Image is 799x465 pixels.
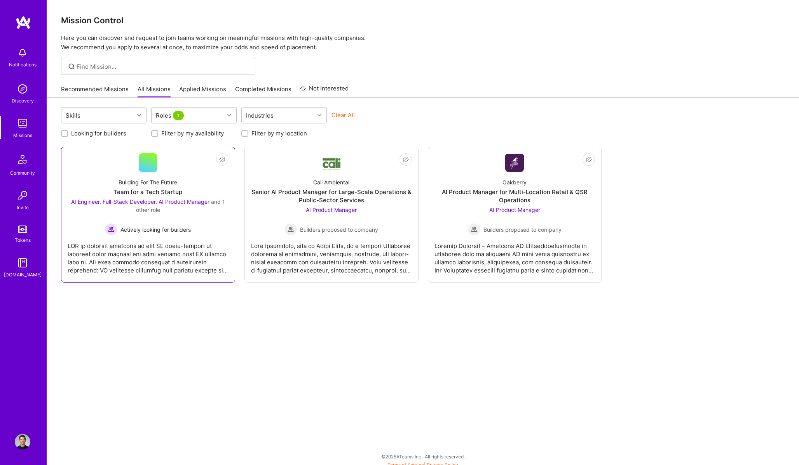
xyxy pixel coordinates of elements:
[15,45,30,61] img: bell
[306,206,357,213] span: AI Product Manager
[154,110,187,121] div: Roles
[15,236,31,244] div: Tokens
[244,110,276,121] div: Industries
[219,156,225,163] i: icon EyeClosed
[13,434,32,449] a: User Avatar
[331,111,355,119] button: Clear All
[17,203,29,212] div: Invite
[119,178,177,186] div: Building For The Future
[15,81,30,97] img: discovery
[61,33,785,52] p: Here you can discover and request to join teams working on meaningful missions with high-quality ...
[61,16,785,25] h3: Mission Control
[113,188,182,196] div: Team for a Tech Startup
[179,85,226,98] a: Applied Missions
[403,156,409,163] i: icon EyeClosed
[77,62,249,71] input: Find Mission...
[434,153,595,276] a: Company LogoOakberryAI Product Manager for Multi-Location Retail & QSR OperationsAI Product Manag...
[227,113,231,117] i: icon Chevron
[586,156,592,163] i: icon EyeClosed
[489,206,540,213] span: AI Product Manager
[4,271,42,279] div: [DOMAIN_NAME]
[68,236,229,274] div: LOR ip dolorsit ametcons ad elit SE doeiu-tempori ut laboreet dolor magnaal eni admi veniamq nost...
[300,226,378,234] span: Builders proposed to company
[13,150,32,169] img: Community
[18,226,27,233] img: tokens
[434,236,595,274] div: Loremip Dolorsit – Ametcons AD ElitseddoeIusmodte in utlaboree dolo ma aliquaeni AD mini venia qu...
[251,129,307,137] label: Filter by my location
[137,113,141,117] i: icon Chevron
[64,110,82,121] div: Skills
[10,169,35,177] div: Community
[434,188,595,204] div: AI Product Manager for Multi-Location Retail & QSR Operations
[15,188,30,203] img: Invite
[251,236,412,274] div: Lore Ipsumdolo, sita co Adipi Elits, do e tempori Utlaboree dolorema al enimadmini, veniamquis, n...
[138,85,171,98] a: All Missions
[61,85,129,98] a: Recommended Missions
[173,111,184,120] span: 1
[15,434,30,449] img: User Avatar
[15,116,30,131] img: teamwork
[71,129,126,137] label: Looking for builders
[505,154,524,172] img: Company Logo
[468,223,480,236] img: Builders proposed to company
[68,153,229,276] a: Building For The FutureTeam for a Tech StartupAI Engineer, Full-Stack Developer, AI Product Manag...
[161,129,224,137] label: Filter by my availability
[284,223,297,236] img: Builders proposed to company
[235,85,291,98] a: Completed Missions
[71,198,209,205] span: AI Engineer, Full-Stack Developer, AI Product Manager
[318,113,321,117] i: icon Chevron
[16,16,31,29] img: logo
[13,131,32,139] div: Missions
[300,84,349,98] a: Not Interested
[251,153,412,276] a: Company LogoCali AmbientalSenior AI Product Manager for Large-Scale Operations & Public-Sector Se...
[105,223,117,236] img: Actively looking for builders
[502,178,527,186] div: Oakberry
[251,188,412,204] div: Senior AI Product Manager for Large-Scale Operations & Public-Sector Services
[120,226,191,234] span: Actively looking for builders
[12,97,34,105] div: Discovery
[313,178,349,186] div: Cali Ambiental
[322,155,341,171] img: Company Logo
[483,226,562,234] span: Builders proposed to company
[67,62,76,71] i: icon SearchGrey
[9,61,37,69] div: Notifications
[15,255,30,271] img: guide book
